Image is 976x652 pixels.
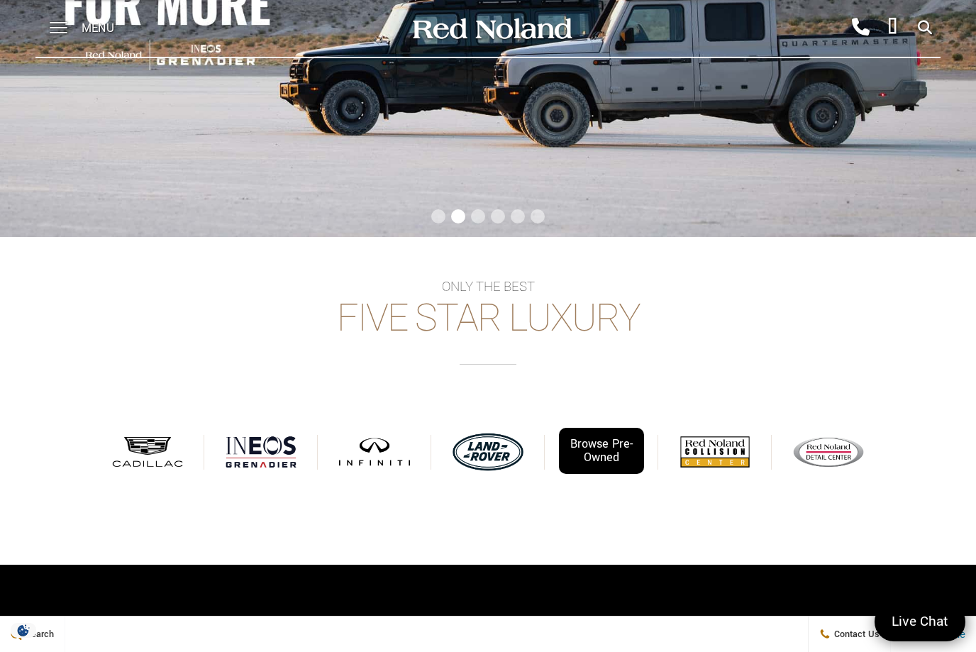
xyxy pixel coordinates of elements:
[7,623,40,638] img: Opt-Out Icon
[531,209,545,223] span: Go to slide 6
[431,209,445,223] span: Go to slide 1
[875,602,965,641] a: Live Chat
[559,428,644,474] div: Browse Pre-Owned
[451,209,465,223] span: Go to slide 2
[491,209,505,223] span: Go to slide 4
[511,209,525,223] span: Go to slide 5
[545,417,658,487] a: Browse Pre-Owned
[884,612,955,631] span: Live Chat
[7,623,40,638] section: Click to Open Cookie Consent Modal
[471,209,485,223] span: Go to slide 3
[831,628,880,641] span: Contact Us
[410,16,573,41] img: Red Noland Auto Group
